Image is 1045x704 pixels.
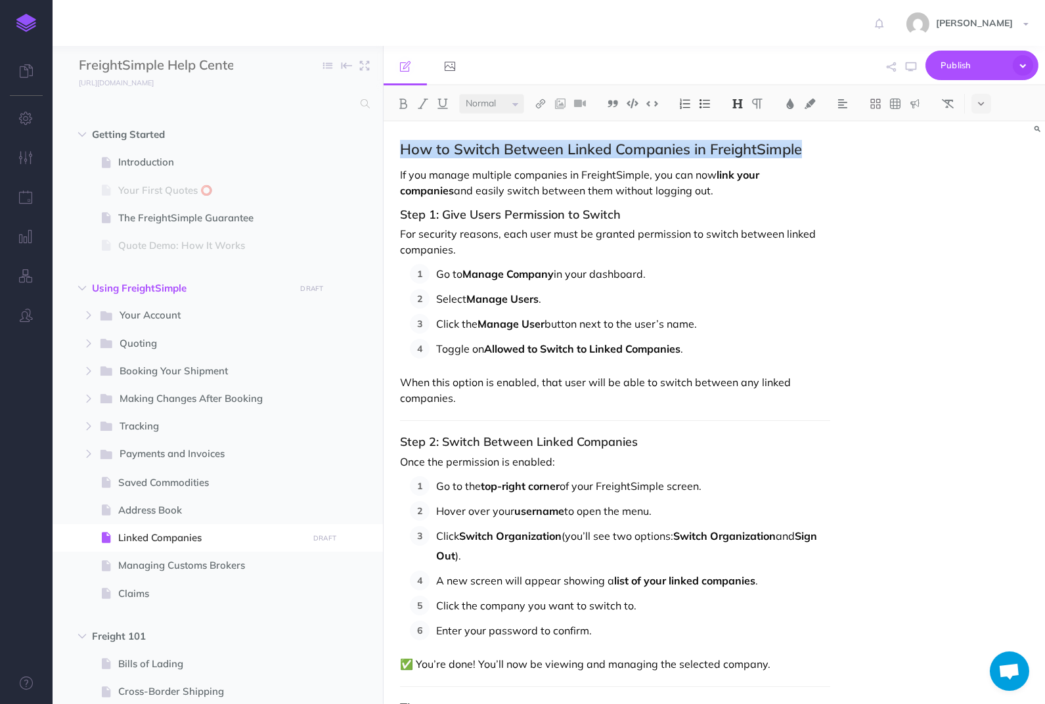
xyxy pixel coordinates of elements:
img: Text color button [784,99,796,109]
strong: Manage User [478,317,545,330]
img: Alignment dropdown menu button [837,99,849,109]
img: Text background color button [804,99,816,109]
strong: username [514,504,564,517]
img: Unordered list button [699,99,711,109]
p: Go to in your dashboard. [436,264,830,284]
img: logo-mark.svg [16,14,36,32]
strong: list of your linked companies [614,574,755,587]
span: Bills of Lading [118,656,304,672]
img: Create table button [889,99,901,109]
div: Open chat [990,651,1029,691]
button: Publish [925,51,1038,80]
strong: Switch Organization [459,529,562,542]
span: Booking Your Shipment [120,363,284,380]
span: [PERSON_NAME] [929,17,1019,29]
img: Paragraph button [751,99,763,109]
span: Payments and Invoices [120,446,284,463]
small: DRAFT [313,534,336,542]
h2: How to Switch Between Linked Companies in FreightSimple [400,141,830,157]
p: For security reasons, each user must be granted permission to switch between linked companies. [400,226,830,257]
strong: top-right corner [481,479,560,493]
p: Click the company you want to switch to. [436,596,830,615]
p: ✅ You’re done! You’ll now be viewing and managing the selected company. [400,656,830,672]
span: Claims [118,586,304,602]
small: [URL][DOMAIN_NAME] [79,78,154,87]
h3: Step 2: Switch Between Linked Companies [400,435,830,449]
span: Cross-Border Shipping [118,684,304,699]
small: DRAFT [300,284,323,293]
span: Quote Demo: How It Works [118,238,304,253]
span: Address Book [118,502,304,518]
span: Getting Started [92,127,288,143]
img: Add image button [554,99,566,109]
p: Click (you’ll see two options: and ). [436,526,830,565]
p: A new screen will appear showing a . [436,571,830,590]
img: Inline code button [646,99,658,108]
img: Clear styles button [942,99,954,109]
span: Your Account [120,307,284,324]
span: Saved Commodities [118,475,304,491]
p: When this option is enabled, that user will be able to switch between any linked companies. [400,374,830,406]
p: Click the button next to the user’s name. [436,314,830,334]
span: Making Changes After Booking [120,391,284,408]
p: Toggle on . [436,339,830,359]
span: Tracking [120,418,284,435]
img: b1b60b1f09e01447de828c9d38f33e49.jpg [906,12,929,35]
span: Linked Companies [118,530,304,546]
img: Link button [535,99,546,109]
span: The FreightSimple Guarantee [118,210,304,226]
img: Code block button [627,99,638,108]
h3: Step 1: Give Users Permission to Switch [400,208,830,221]
img: Add video button [574,99,586,109]
button: DRAFT [296,281,328,296]
strong: Sign Out [436,529,820,562]
img: Callout dropdown menu button [909,99,921,109]
img: Headings dropdown button [732,99,744,109]
span: Introduction [118,154,304,170]
img: Blockquote button [607,99,619,109]
span: Using FreightSimple [92,280,288,296]
input: Search [79,92,353,116]
p: Go to the of your FreightSimple screen. [436,476,830,496]
span: Your First Quotes ⭕️ [118,183,304,198]
img: Underline button [437,99,449,109]
input: Documentation Name [79,56,233,76]
span: Freight 101 [92,628,288,644]
a: [URL][DOMAIN_NAME] [53,76,167,89]
img: Italic button [417,99,429,109]
button: DRAFT [309,531,342,546]
strong: Manage Users [466,292,539,305]
p: Once the permission is enabled: [400,454,830,470]
strong: Allowed to Switch to Linked Companies [484,342,680,355]
img: Bold button [397,99,409,109]
p: Enter your password to confirm. [436,621,830,640]
img: Ordered list button [679,99,691,109]
strong: Manage Company [462,267,554,280]
p: Hover over your to open the menu. [436,501,830,521]
span: Quoting [120,336,284,353]
p: Select . [436,289,830,309]
span: Managing Customs Brokers [118,558,304,573]
strong: Switch Organization [673,529,776,542]
p: If you manage multiple companies in FreightSimple, you can now and easily switch between them wit... [400,167,830,198]
span: Publish [941,55,1006,76]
